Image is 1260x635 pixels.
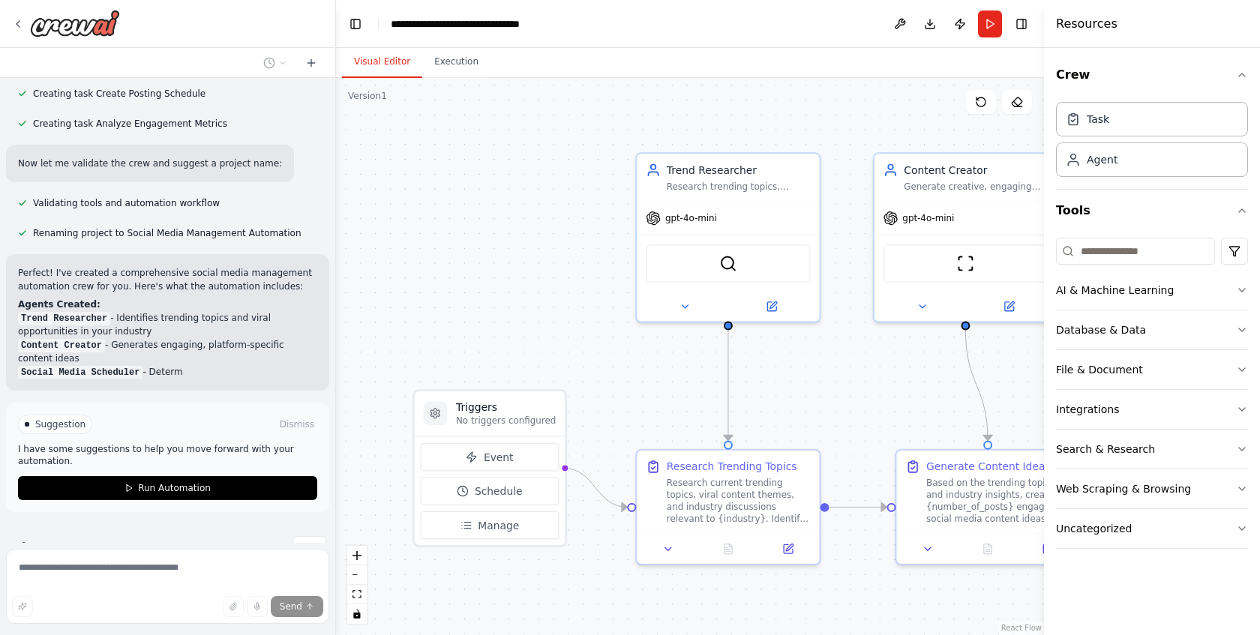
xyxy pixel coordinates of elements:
span: Send [280,601,302,613]
span: Run Automation [138,482,211,494]
button: Hide left sidebar [345,13,366,34]
button: Crew [1056,54,1248,96]
button: Search & Research [1056,430,1248,469]
button: toggle interactivity [347,604,367,624]
div: Based on the trending topics and industry insights, create {number_of_posts} engaging social medi... [926,477,1070,524]
div: Task [1087,112,1109,127]
button: Hide right sidebar [1011,13,1032,34]
button: Tools [1056,190,1248,232]
div: Generate creative, engaging social media content ideas and copy for {brand_name} across multiple ... [904,181,1048,193]
button: Integrations [1056,390,1248,429]
div: File & Document [1056,362,1143,377]
button: No output available [956,540,1019,558]
nav: breadcrumb [391,16,559,31]
div: Content CreatorGenerate creative, engaging social media content ideas and copy for {brand_name} a... [873,152,1058,322]
p: No triggers configured [456,415,556,427]
code: Content Creator [18,339,105,352]
li: - Determ [18,365,317,379]
button: No output available [697,540,760,558]
span: Creating task Create Posting Schedule [33,88,205,100]
button: Dismiss [277,417,317,432]
span: Schedule [475,484,523,499]
button: Event [421,443,559,472]
button: Start a new chat [299,54,323,72]
button: Upload files [223,596,244,617]
g: Edge from a0df3389-299f-4770-b6cc-bc9511391e12 to 2e8ec7f6-2a0e-46ff-97af-474bf5295fbc [721,330,736,440]
div: AI & Machine Learning [1056,283,1174,298]
button: Improve this prompt [12,596,33,617]
p: Now let me validate the crew and suggest a project name: [18,157,282,170]
span: gpt-4o-mini [902,212,954,224]
g: Edge from triggers to 2e8ec7f6-2a0e-46ff-97af-474bf5295fbc [563,461,627,515]
div: Uncategorized [1056,521,1132,536]
code: Trend Researcher [18,312,110,325]
div: Integrations [1056,402,1119,417]
div: Generate Content IdeasBased on the trending topics and industry insights, create {number_of_posts... [895,449,1080,565]
p: Perfect! I've created a comprehensive social media management automation crew for you. Here's wha... [18,266,317,293]
button: Uncategorized [1056,509,1248,548]
g: Edge from 028b6f9f-7ee2-4f52-a74e-fd2221fd72ef to efbe7fb6-2c5c-4f02-9ff5-2d1c4b1410cc [958,330,995,440]
span: gpt-4o-mini [665,212,717,224]
img: SerperDevTool [719,255,737,273]
div: Version 1 [348,90,387,102]
div: React Flow controls [347,546,367,624]
button: fit view [347,585,367,604]
a: React Flow attribution [1001,624,1042,632]
button: Stop [292,536,326,559]
button: zoom out [347,565,367,585]
span: Renaming project to Social Media Management Automation [33,227,301,239]
button: Run Automation [18,476,317,500]
button: Manage [421,511,559,540]
button: Schedule [421,477,559,505]
strong: Agents Created: [18,299,100,310]
button: Execution [422,46,490,78]
button: Visual Editor [342,46,422,78]
g: Edge from 2e8ec7f6-2a0e-46ff-97af-474bf5295fbc to efbe7fb6-2c5c-4f02-9ff5-2d1c4b1410cc [829,499,886,514]
button: Web Scraping & Browsing [1056,469,1248,508]
img: Logo [30,10,120,37]
li: - Identifies trending topics and viral opportunities in your industry [18,311,317,338]
div: Web Scraping & Browsing [1056,481,1191,496]
code: Social Media Scheduler [18,366,142,379]
li: - Generates engaging, platform-specific content ideas [18,338,317,365]
button: Click to speak your automation idea [247,596,268,617]
button: Open in side panel [763,540,814,558]
div: Content Creator [904,163,1048,178]
button: File & Document [1056,350,1248,389]
div: Database & Data [1056,322,1146,337]
span: Event [484,450,514,465]
button: Open in side panel [967,298,1051,316]
button: zoom in [347,546,367,565]
div: Trend Researcher [667,163,811,178]
h4: Resources [1056,15,1117,33]
button: Switch to previous chat [257,54,293,72]
div: Research trending topics, industry news, and popular content themes relevant to {industry} to inf... [667,181,811,193]
button: AI & Machine Learning [1056,271,1248,310]
span: Suggestion [35,418,85,430]
div: Research Trending Topics [667,460,797,475]
button: Open in side panel [1022,540,1073,558]
div: Search & Research [1056,442,1155,457]
div: Trend ResearcherResearch trending topics, industry news, and popular content themes relevant to {... [635,152,820,322]
div: Research Trending TopicsResearch current trending topics, viral content themes, and industry disc... [635,449,820,565]
p: I have some suggestions to help you move forward with your automation. [18,443,317,467]
div: TriggersNo triggers configuredEventScheduleManage [413,390,566,547]
div: Generate Content Ideas [926,460,1051,475]
span: Thinking... [36,541,83,553]
span: Manage [478,518,519,533]
div: Research current trending topics, viral content themes, and industry discussions relevant to {ind... [667,477,811,524]
span: Validating tools and automation workflow [33,197,220,209]
span: Stop [299,541,319,553]
div: Tools [1056,232,1248,561]
h3: Triggers [456,400,556,415]
div: Agent [1087,152,1117,167]
button: Database & Data [1056,310,1248,349]
button: Send [271,596,323,617]
div: Crew [1056,96,1248,189]
span: Creating task Analyze Engagement Metrics [33,118,227,130]
img: ScrapeWebsiteTool [957,255,975,273]
button: Open in side panel [730,298,814,316]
